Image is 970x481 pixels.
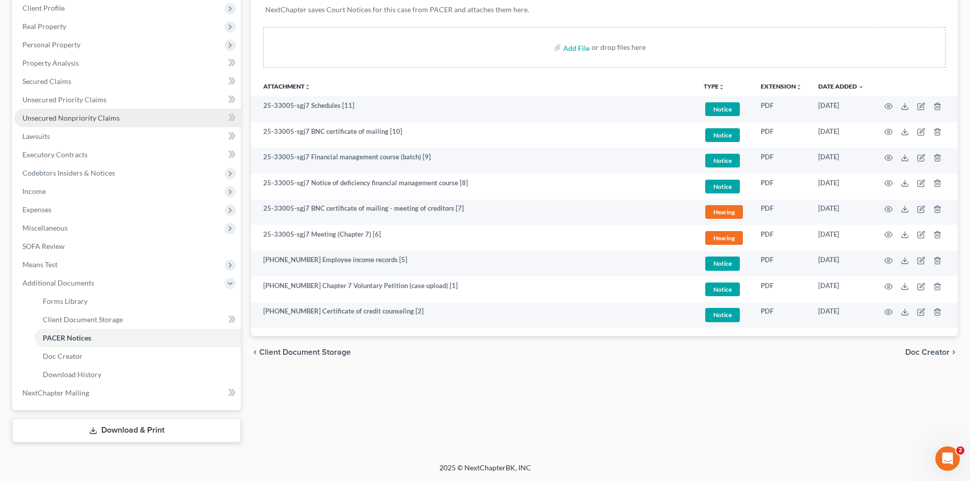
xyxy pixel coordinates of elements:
span: Real Property [22,22,66,31]
span: Means Test [22,260,58,269]
button: Doc Creator chevron_right [905,348,958,356]
a: Extensionunfold_more [761,82,802,90]
span: NextChapter Mailing [22,388,89,397]
span: Additional Documents [22,278,94,287]
span: Notice [705,154,740,167]
i: chevron_left [251,348,259,356]
td: [DATE] [810,251,872,277]
td: 25-33005-sgj7 Financial management course (batch) [9] [251,148,696,174]
a: Secured Claims [14,72,241,91]
span: Notice [705,282,740,296]
span: Notice [705,308,740,322]
a: Notice [704,127,744,144]
td: 25-33005-sgj7 Schedules [11] [251,96,696,122]
a: SOFA Review [14,237,241,256]
td: [DATE] [810,122,872,148]
a: Doc Creator [35,347,241,365]
a: Executory Contracts [14,146,241,164]
a: Notice [704,178,744,195]
a: Unsecured Nonpriority Claims [14,109,241,127]
button: chevron_left Client Document Storage [251,348,351,356]
a: Hearing [704,230,744,246]
td: [PHONE_NUMBER] Certificate of credit counseling [2] [251,302,696,328]
td: PDF [753,276,810,302]
span: SOFA Review [22,242,65,250]
a: Download History [35,365,241,384]
i: unfold_more [304,84,311,90]
span: Unsecured Nonpriority Claims [22,114,120,122]
td: 25-33005-sgj7 Notice of deficiency financial management course [8] [251,174,696,200]
span: Notice [705,180,740,193]
td: PDF [753,122,810,148]
span: Expenses [22,205,51,214]
span: Notice [705,102,740,116]
a: Notice [704,306,744,323]
span: Notice [705,257,740,270]
span: PACER Notices [43,333,91,342]
a: Property Analysis [14,54,241,72]
a: Unsecured Priority Claims [14,91,241,109]
td: [DATE] [810,276,872,302]
span: Doc Creator [905,348,950,356]
a: Notice [704,255,744,272]
span: Property Analysis [22,59,79,67]
i: chevron_right [950,348,958,356]
td: PDF [753,251,810,277]
span: Income [22,187,46,195]
div: 2025 © NextChapterBK, INC [195,463,775,481]
span: Doc Creator [43,352,82,360]
td: PDF [753,200,810,225]
a: Notice [704,152,744,169]
span: Personal Property [22,40,80,49]
span: Client Document Storage [43,315,123,324]
i: unfold_more [796,84,802,90]
a: Hearing [704,204,744,220]
span: Unsecured Priority Claims [22,95,106,104]
span: Download History [43,370,101,379]
span: Hearing [705,205,743,219]
td: [DATE] [810,174,872,200]
td: 25-33005-sgj7 Meeting (Chapter 7) [6] [251,225,696,251]
td: PDF [753,225,810,251]
td: [DATE] [810,302,872,328]
a: Attachmentunfold_more [263,82,311,90]
td: PDF [753,302,810,328]
span: Client Document Storage [259,348,351,356]
td: PDF [753,96,810,122]
td: PDF [753,174,810,200]
span: Codebtors Insiders & Notices [22,168,115,177]
td: [DATE] [810,96,872,122]
i: unfold_more [718,84,725,90]
div: or drop files here [592,42,646,52]
button: TYPEunfold_more [704,83,725,90]
span: Miscellaneous [22,223,68,232]
span: Executory Contracts [22,150,88,159]
i: expand_more [858,84,864,90]
td: 25-33005-sgj7 BNC certificate of mailing [10] [251,122,696,148]
td: [DATE] [810,148,872,174]
a: Download & Print [12,418,241,442]
span: 2 [956,446,964,455]
a: Lawsuits [14,127,241,146]
td: 25-33005-sgj7 BNC certificate of mailing - meeting of creditors [7] [251,200,696,225]
td: [DATE] [810,225,872,251]
span: Secured Claims [22,77,71,86]
a: NextChapter Mailing [14,384,241,402]
iframe: Intercom live chat [935,446,960,471]
a: Notice [704,101,744,118]
td: PDF [753,148,810,174]
span: Notice [705,128,740,142]
a: Notice [704,281,744,298]
a: Date Added expand_more [818,82,864,90]
span: Client Profile [22,4,65,12]
a: PACER Notices [35,329,241,347]
td: [PHONE_NUMBER] Chapter 7 Voluntary Petition (case upload) [1] [251,276,696,302]
td: [DATE] [810,200,872,225]
span: Hearing [705,231,743,245]
a: Forms Library [35,292,241,310]
p: NextChapter saves Court Notices for this case from PACER and attaches them here. [265,5,944,15]
td: [PHONE_NUMBER] Employee income records [5] [251,251,696,277]
span: Forms Library [43,297,88,305]
span: Lawsuits [22,132,50,140]
a: Client Document Storage [35,310,241,329]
